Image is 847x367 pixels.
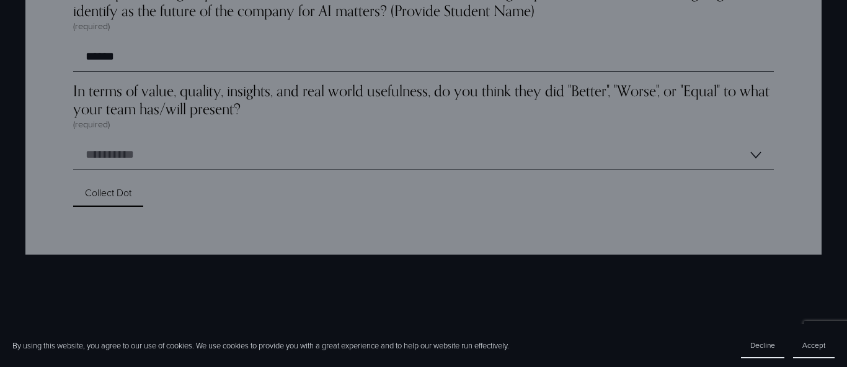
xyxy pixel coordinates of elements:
span: Accept [802,340,825,350]
span: (required) [73,20,110,32]
p: By using this website, you agree to our use of cookies. We use cookies to provide you with a grea... [12,340,509,351]
select: In terms of value, quality, insights, and real world usefulness, do you think they did "Better", ... [73,140,774,170]
span: Decline [750,340,775,350]
span: In terms of value, quality, insights, and real world usefulness, do you think they did "Better", ... [73,82,774,118]
button: Decline [741,333,784,358]
span: (required) [73,118,110,130]
button: Accept [793,333,835,358]
button: Collect Dot [73,180,143,207]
